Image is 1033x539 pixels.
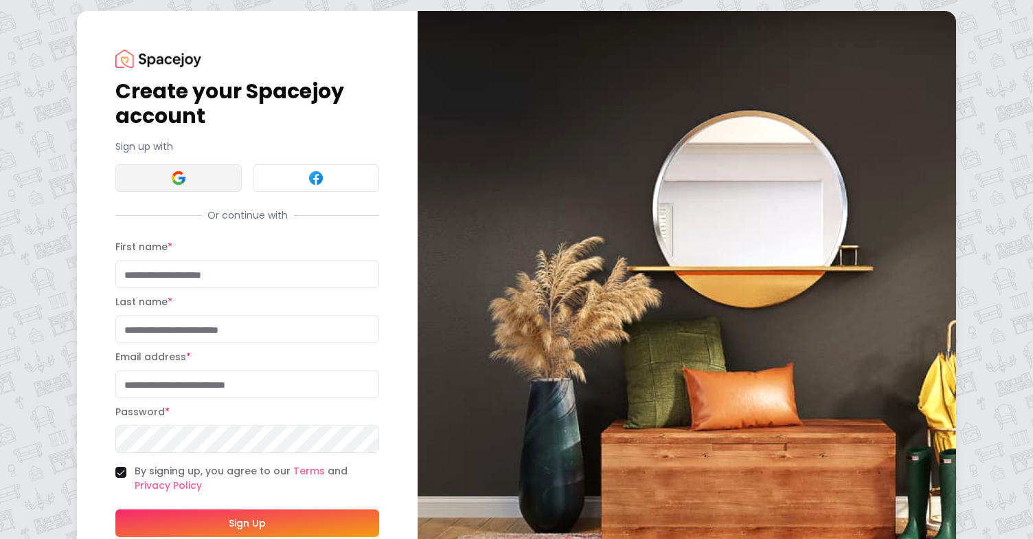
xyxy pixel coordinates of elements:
[135,464,379,493] label: By signing up, you agree to our and
[115,240,172,254] label: First name
[115,295,172,309] label: Last name
[115,49,201,68] img: Spacejoy Logo
[293,464,325,478] a: Terms
[308,170,324,186] img: Facebook signin
[170,170,187,186] img: Google signin
[115,509,379,537] button: Sign Up
[135,478,202,492] a: Privacy Policy
[202,208,293,222] span: Or continue with
[115,140,379,153] p: Sign up with
[115,350,191,364] label: Email address
[115,79,379,129] h1: Create your Spacejoy account
[115,405,170,419] label: Password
